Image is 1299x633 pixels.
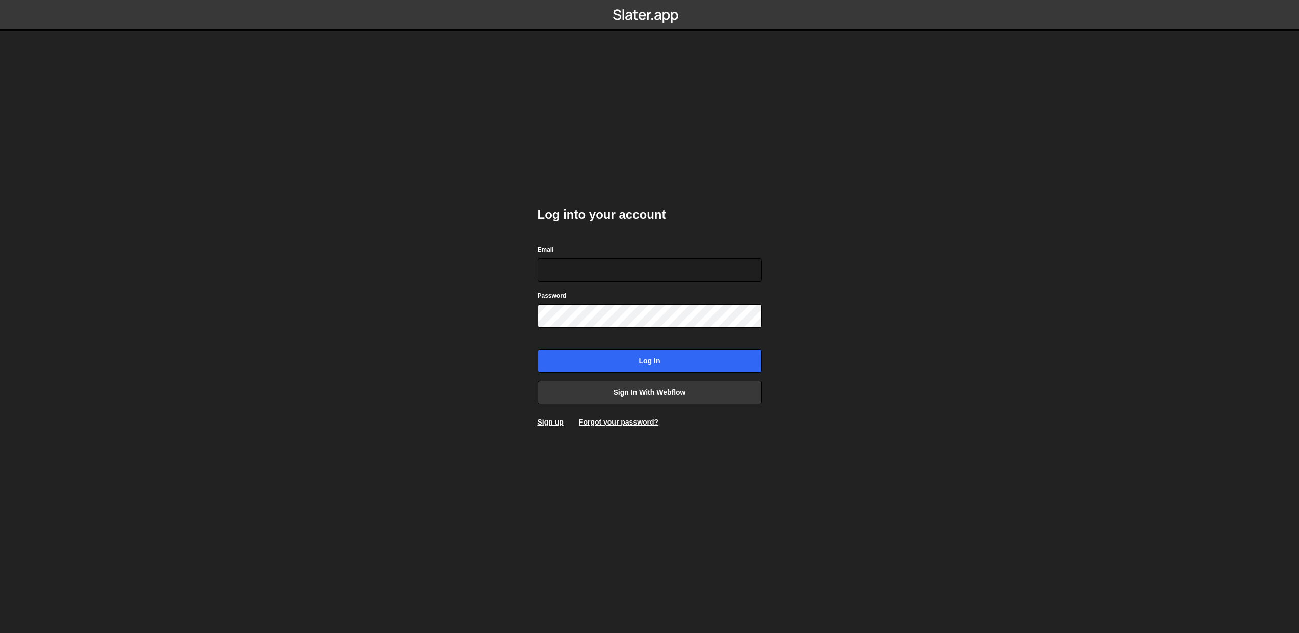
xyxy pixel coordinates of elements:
[538,206,762,223] h2: Log into your account
[538,418,564,426] a: Sign up
[538,245,554,255] label: Email
[538,349,762,373] input: Log in
[579,418,658,426] a: Forgot your password?
[538,381,762,404] a: Sign in with Webflow
[538,291,567,301] label: Password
